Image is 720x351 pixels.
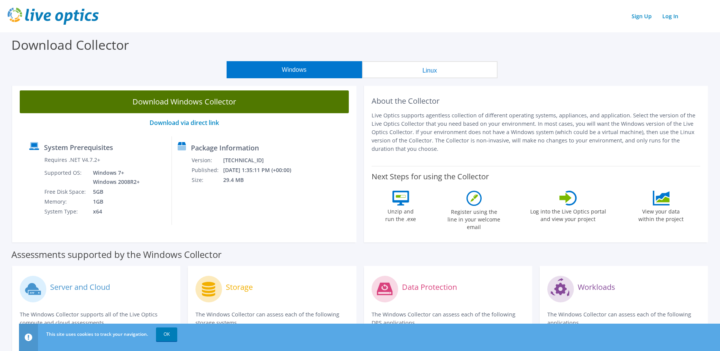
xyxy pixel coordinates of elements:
[8,8,99,25] img: live_optics_svg.svg
[191,155,223,165] td: Version:
[372,96,701,106] h2: About the Collector
[226,283,253,291] label: Storage
[191,165,223,175] td: Published:
[156,327,177,341] a: OK
[634,206,688,223] label: View your data within the project
[223,155,301,165] td: [TECHNICAL_ID]
[191,175,223,185] td: Size:
[530,206,607,223] label: Log into the Live Optics portal and view your project
[50,283,110,291] label: Server and Cloud
[227,61,362,78] button: Windows
[362,61,498,78] button: Linux
[191,144,259,152] label: Package Information
[44,187,87,197] td: Free Disk Space:
[578,283,615,291] label: Workloads
[44,144,113,151] label: System Prerequisites
[44,197,87,207] td: Memory:
[44,168,87,187] td: Supported OS:
[87,197,141,207] td: 1GB
[547,310,700,327] p: The Windows Collector can assess each of the following applications.
[372,172,489,181] label: Next Steps for using the Collector
[223,175,301,185] td: 29.4 MB
[11,251,222,258] label: Assessments supported by the Windows Collector
[44,207,87,217] td: System Type:
[150,119,219,127] a: Download via direct link
[87,207,141,217] td: x64
[372,111,701,153] p: Live Optics supports agentless collection of different operating systems, appliances, and applica...
[44,156,100,164] label: Requires .NET V4.7.2+
[628,11,655,22] a: Sign Up
[372,310,525,327] p: The Windows Collector can assess each of the following DPS applications.
[446,206,503,231] label: Register using the line in your welcome email
[223,165,301,175] td: [DATE] 1:35:11 PM (+00:00)
[87,168,141,187] td: Windows 7+ Windows 2008R2+
[195,310,348,327] p: The Windows Collector can assess each of the following storage systems.
[20,90,349,113] a: Download Windows Collector
[20,310,173,327] p: The Windows Collector supports all of the Live Optics compute and cloud assessments.
[46,331,148,337] span: This site uses cookies to track your navigation.
[383,206,418,223] label: Unzip and run the .exe
[11,36,129,54] label: Download Collector
[659,11,682,22] a: Log In
[87,187,141,197] td: 5GB
[402,283,457,291] label: Data Protection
